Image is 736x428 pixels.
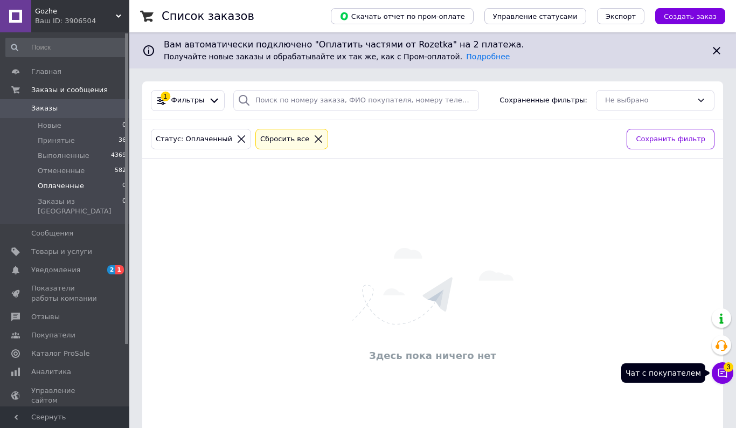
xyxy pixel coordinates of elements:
span: Экспорт [606,12,636,20]
span: Отзывы [31,312,60,322]
span: 0 [122,121,126,130]
span: Gozhe [35,6,116,16]
span: 3 [724,362,733,372]
span: Управление сайтом [31,386,100,405]
span: Аналитика [31,367,71,377]
div: Сбросить все [258,134,311,145]
span: Уведомления [31,265,80,275]
a: Создать заказ [644,12,725,20]
span: Сохраненные фильтры: [499,95,587,106]
button: Скачать отчет по пром-оплате [331,8,474,24]
span: Каталог ProSale [31,349,89,358]
input: Поиск по номеру заказа, ФИО покупателя, номеру телефона, Email, номеру накладной [233,90,479,111]
span: Покупатели [31,330,75,340]
span: Получайте новые заказы и обрабатывайте их так же, как с Пром-оплатой. [164,52,510,61]
div: Не выбрано [605,95,692,106]
button: Экспорт [597,8,644,24]
span: 582 [115,166,126,176]
span: Заказы и сообщения [31,85,108,95]
span: Скачать отчет по пром-оплате [339,11,465,21]
span: Вам автоматически подключено "Оплатить частями от Rozetka" на 2 платежа. [164,39,702,51]
div: 1 [161,92,170,101]
span: Заказы из [GEOGRAPHIC_DATA] [38,197,122,216]
button: Управление статусами [484,8,586,24]
span: Принятые [38,136,75,146]
div: Чат с покупателем [621,363,705,383]
span: Новые [38,121,61,130]
a: Подробнее [466,52,510,61]
span: Оплаченные [38,181,84,191]
span: Отмененные [38,166,85,176]
span: 4369 [111,151,126,161]
span: 2 [107,265,116,274]
h1: Список заказов [162,10,254,23]
button: Сохранить фильтр [627,129,714,150]
span: 1 [115,265,124,274]
span: 0 [122,197,126,216]
span: Товары и услуги [31,247,92,257]
span: Выполненные [38,151,89,161]
span: 36 [119,136,126,146]
span: Сохранить фильтр [636,134,705,145]
button: Чат с покупателем3 [712,362,733,384]
div: Ваш ID: 3906504 [35,16,129,26]
input: Поиск [5,38,127,57]
span: 0 [122,181,126,191]
span: Заказы [31,103,58,113]
span: Сообщения [31,229,73,238]
span: Фильтры [171,95,205,106]
span: Показатели работы компании [31,284,100,303]
div: Статус: Оплаченный [154,134,234,145]
button: Создать заказ [655,8,725,24]
span: Управление статусами [493,12,578,20]
div: Здесь пока ничего нет [148,349,718,362]
span: Главная [31,67,61,77]
span: Создать заказ [664,12,717,20]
